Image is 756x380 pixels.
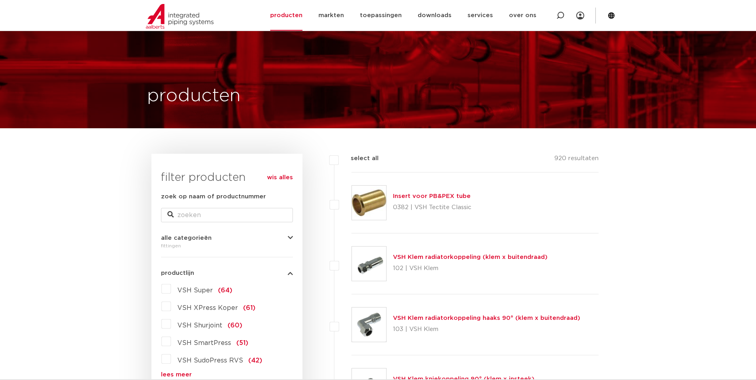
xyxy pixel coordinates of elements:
a: Insert voor PB&PEX tube [393,193,471,199]
h1: producten [147,83,241,109]
p: 920 resultaten [554,154,599,166]
a: VSH Klem radiatorkoppeling (klem x buitendraad) [393,254,548,260]
label: select all [339,154,379,163]
h3: filter producten [161,170,293,186]
a: lees meer [161,372,293,378]
span: productlijn [161,270,194,276]
p: 102 | VSH Klem [393,262,548,275]
a: VSH Klem radiatorkoppeling haaks 90° (klem x buitendraad) [393,315,580,321]
p: 0382 | VSH Tectite Classic [393,201,471,214]
button: productlijn [161,270,293,276]
span: (64) [218,287,232,294]
span: (51) [236,340,248,346]
span: (60) [228,322,242,329]
span: VSH Super [177,287,213,294]
span: (42) [248,357,262,364]
a: wis alles [267,173,293,182]
button: alle categorieën [161,235,293,241]
span: VSH Shurjoint [177,322,222,329]
div: fittingen [161,241,293,251]
img: Thumbnail for VSH Klem radiatorkoppeling (klem x buitendraad) [352,247,386,281]
span: (61) [243,305,255,311]
img: Thumbnail for VSH Klem radiatorkoppeling haaks 90° (klem x buitendraad) [352,308,386,342]
span: VSH SmartPress [177,340,231,346]
img: Thumbnail for Insert voor PB&PEX tube [352,186,386,220]
input: zoeken [161,208,293,222]
span: alle categorieën [161,235,212,241]
span: VSH SudoPress RVS [177,357,243,364]
p: 103 | VSH Klem [393,323,580,336]
span: VSH XPress Koper [177,305,238,311]
label: zoek op naam of productnummer [161,192,266,202]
